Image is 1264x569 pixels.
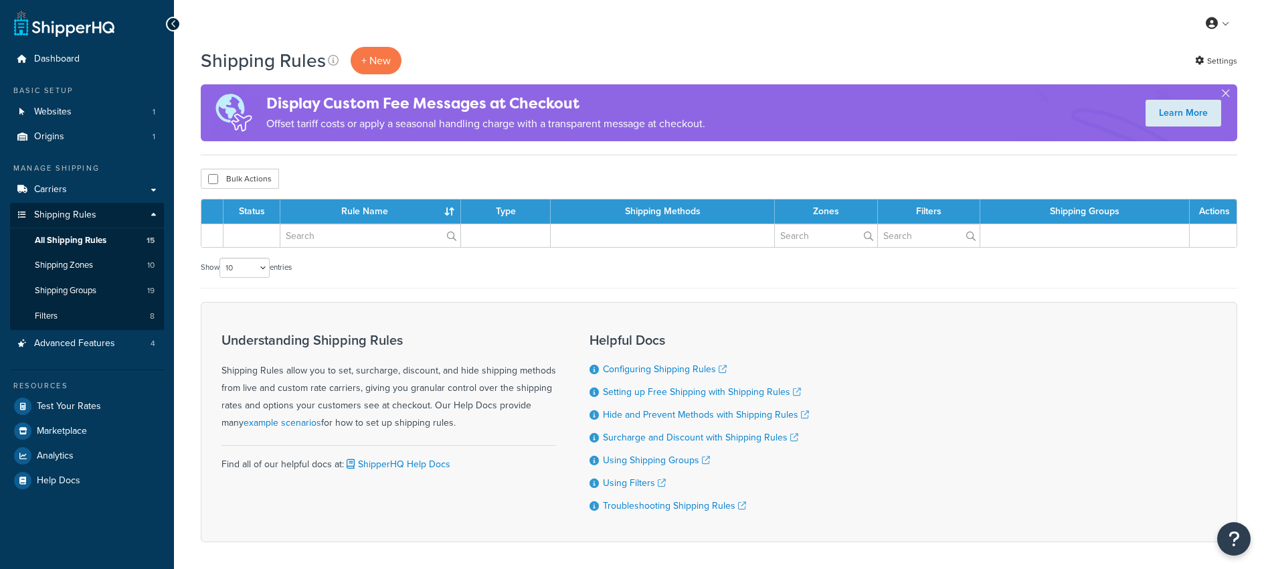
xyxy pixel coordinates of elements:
[266,92,705,114] h4: Display Custom Fee Messages at Checkout
[10,419,164,443] a: Marketplace
[35,285,96,297] span: Shipping Groups
[10,125,164,149] a: Origins 1
[10,228,164,253] li: All Shipping Rules
[603,499,746,513] a: Troubleshooting Shipping Rules
[34,131,64,143] span: Origins
[201,258,292,278] label: Show entries
[980,199,1190,224] th: Shipping Groups
[10,394,164,418] a: Test Your Rates
[603,430,798,444] a: Surcharge and Discount with Shipping Rules
[201,169,279,189] button: Bulk Actions
[351,47,401,74] p: + New
[461,199,551,224] th: Type
[551,199,775,224] th: Shipping Methods
[603,453,710,467] a: Using Shipping Groups
[10,203,164,330] li: Shipping Rules
[10,177,164,202] a: Carriers
[10,253,164,278] li: Shipping Zones
[590,333,809,347] h3: Helpful Docs
[878,199,980,224] th: Filters
[10,228,164,253] a: All Shipping Rules 15
[878,224,980,247] input: Search
[10,469,164,493] a: Help Docs
[37,451,74,462] span: Analytics
[34,184,67,195] span: Carriers
[14,10,114,37] a: ShipperHQ Home
[221,333,556,347] h3: Understanding Shipping Rules
[1190,199,1237,224] th: Actions
[221,445,556,473] div: Find all of our helpful docs at:
[10,444,164,468] a: Analytics
[10,304,164,329] li: Filters
[34,106,72,118] span: Websites
[147,285,155,297] span: 19
[10,47,164,72] a: Dashboard
[35,260,93,271] span: Shipping Zones
[10,100,164,125] li: Websites
[10,203,164,228] a: Shipping Rules
[10,125,164,149] li: Origins
[10,304,164,329] a: Filters 8
[1195,52,1237,70] a: Settings
[37,475,80,487] span: Help Docs
[10,331,164,356] a: Advanced Features 4
[153,131,155,143] span: 1
[35,235,106,246] span: All Shipping Rules
[775,224,877,247] input: Search
[344,457,450,471] a: ShipperHQ Help Docs
[10,331,164,356] li: Advanced Features
[34,210,96,221] span: Shipping Rules
[153,106,155,118] span: 1
[603,362,727,376] a: Configuring Shipping Rules
[10,100,164,125] a: Websites 1
[1146,100,1221,127] a: Learn More
[775,199,878,224] th: Zones
[201,48,326,74] h1: Shipping Rules
[603,385,801,399] a: Setting up Free Shipping with Shipping Rules
[10,253,164,278] a: Shipping Zones 10
[219,258,270,278] select: Showentries
[151,338,155,349] span: 4
[34,338,115,349] span: Advanced Features
[603,476,666,490] a: Using Filters
[37,401,101,412] span: Test Your Rates
[37,426,87,437] span: Marketplace
[10,163,164,174] div: Manage Shipping
[280,224,460,247] input: Search
[10,380,164,392] div: Resources
[10,278,164,303] a: Shipping Groups 19
[280,199,461,224] th: Rule Name
[244,416,321,430] a: example scenarios
[1217,522,1251,556] button: Open Resource Center
[221,333,556,432] div: Shipping Rules allow you to set, surcharge, discount, and hide shipping methods from live and cus...
[147,260,155,271] span: 10
[35,311,58,322] span: Filters
[10,278,164,303] li: Shipping Groups
[147,235,155,246] span: 15
[223,199,280,224] th: Status
[34,54,80,65] span: Dashboard
[201,84,266,141] img: duties-banner-06bc72dcb5fe05cb3f9472aba00be2ae8eb53ab6f0d8bb03d382ba314ac3c341.png
[10,85,164,96] div: Basic Setup
[266,114,705,133] p: Offset tariff costs or apply a seasonal handling charge with a transparent message at checkout.
[603,408,809,422] a: Hide and Prevent Methods with Shipping Rules
[150,311,155,322] span: 8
